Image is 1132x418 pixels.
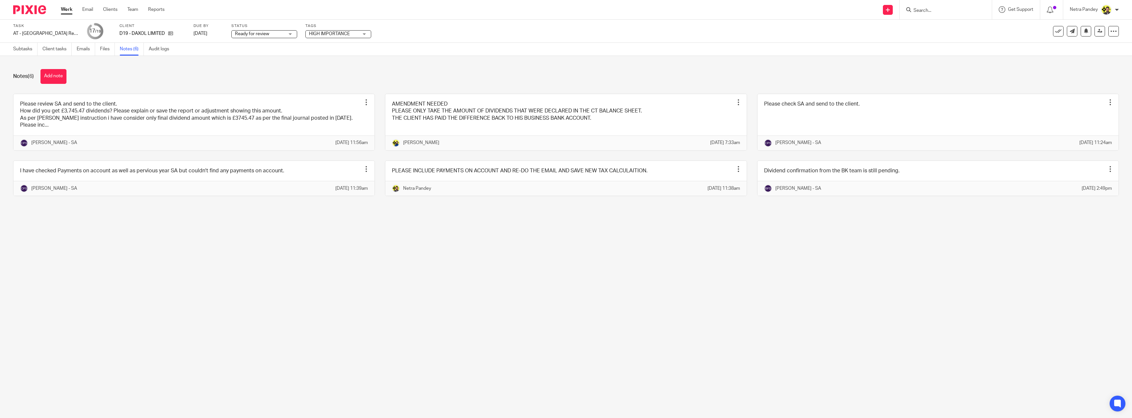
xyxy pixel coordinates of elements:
p: [DATE] 11:56am [335,139,368,146]
img: svg%3E [20,184,28,192]
p: [DATE] 11:39am [335,185,368,192]
span: Get Support [1008,7,1033,12]
p: [DATE] 11:24am [1079,139,1112,146]
a: Audit logs [149,43,174,56]
img: Pixie [13,5,46,14]
p: Netra Pandey [1070,6,1098,13]
img: Netra-New-Starbridge-Yellow.jpg [392,184,400,192]
img: Bobo-Starbridge%201.jpg [392,139,400,147]
div: AT - [GEOGRAPHIC_DATA] Return - PE [DATE] [13,30,79,37]
div: 17 [89,27,101,35]
label: Client [119,23,185,29]
img: Netra-New-Starbridge-Yellow.jpg [1101,5,1112,15]
label: Status [231,23,297,29]
a: Reports [148,6,165,13]
button: Add note [40,69,66,84]
a: Client tasks [42,43,72,56]
p: D19 - DAXOL LIMITED [119,30,165,37]
p: [PERSON_NAME] - SA [775,139,821,146]
a: Work [61,6,72,13]
input: Search [913,8,972,14]
label: Task [13,23,79,29]
img: svg%3E [764,139,772,147]
a: Files [100,43,115,56]
div: AT - SA Return - PE 05-04-2025 [13,30,79,37]
p: [DATE] 7:33am [710,139,740,146]
p: [PERSON_NAME] - SA [31,185,77,192]
p: Netra Pandey [403,185,431,192]
label: Tags [305,23,371,29]
a: Team [127,6,138,13]
p: [DATE] 11:38am [707,185,740,192]
a: Clients [103,6,117,13]
img: svg%3E [764,184,772,192]
p: [DATE] 2:49pm [1082,185,1112,192]
span: [DATE] [193,31,207,36]
img: svg%3E [20,139,28,147]
p: [PERSON_NAME] - SA [775,185,821,192]
a: Notes (6) [120,43,144,56]
span: Ready for review [235,32,269,36]
a: Emails [77,43,95,56]
span: HIGH IMPORTANCE [309,32,350,36]
p: [PERSON_NAME] [403,139,439,146]
small: /19 [95,30,101,33]
span: (6) [28,74,34,79]
p: [PERSON_NAME] - SA [31,139,77,146]
h1: Notes [13,73,34,80]
a: Subtasks [13,43,38,56]
label: Due by [193,23,223,29]
a: Email [82,6,93,13]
